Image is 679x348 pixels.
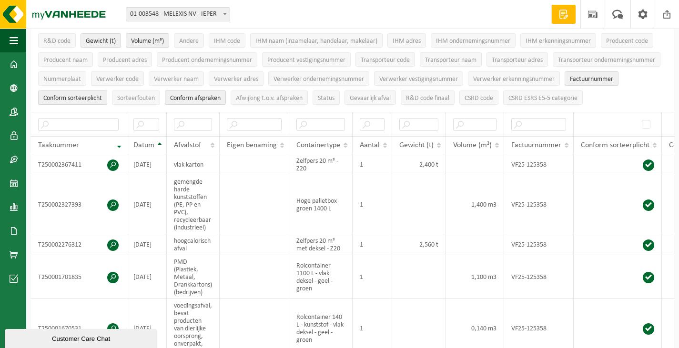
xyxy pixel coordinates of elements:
[504,175,574,234] td: VF25-125358
[446,175,504,234] td: 1,400 m3
[268,71,369,86] button: Verwerker ondernemingsnummerVerwerker ondernemingsnummer: Activate to sort
[379,76,458,83] span: Verwerker vestigingsnummer
[31,175,126,234] td: T250002327393
[209,33,245,48] button: IHM codeIHM code: Activate to sort
[392,234,446,255] td: 2,560 t
[520,33,596,48] button: IHM erkenningsnummerIHM erkenningsnummer: Activate to sort
[486,52,548,67] button: Transporteur adresTransporteur adres: Activate to sort
[31,234,126,255] td: T250002276312
[503,90,583,105] button: CSRD ESRS E5-5 categorieCSRD ESRS E5-5 categorie: Activate to sort
[43,57,88,64] span: Producent naam
[167,154,220,175] td: vlak karton
[31,255,126,299] td: T250001701835
[133,141,154,149] span: Datum
[43,76,81,83] span: Nummerplaat
[606,38,648,45] span: Producent code
[91,71,144,86] button: Verwerker codeVerwerker code: Activate to sort
[526,38,591,45] span: IHM erkenningsnummer
[581,141,649,149] span: Conform sorteerplicht
[255,38,377,45] span: IHM naam (inzamelaar, handelaar, makelaar)
[353,154,392,175] td: 1
[38,52,93,67] button: Producent naamProducent naam: Activate to sort
[236,95,303,102] span: Afwijking t.o.v. afspraken
[274,76,364,83] span: Verwerker ondernemingsnummer
[96,76,139,83] span: Verwerker code
[289,255,353,299] td: Rolcontainer 1100 L - vlak deksel - geel - groen
[170,95,221,102] span: Conform afspraken
[565,71,618,86] button: FactuurnummerFactuurnummer: Activate to sort
[103,57,147,64] span: Producent adres
[504,154,574,175] td: VF25-125358
[126,234,167,255] td: [DATE]
[250,33,383,48] button: IHM naam (inzamelaar, handelaar, makelaar)IHM naam (inzamelaar, handelaar, makelaar): Activate to...
[167,175,220,234] td: gemengde harde kunststoffen (PE, PP en PVC), recycleerbaar (industrieel)
[157,52,257,67] button: Producent ondernemingsnummerProducent ondernemingsnummer: Activate to sort
[558,57,655,64] span: Transporteur ondernemingsnummer
[162,57,252,64] span: Producent ondernemingsnummer
[38,90,107,105] button: Conform sorteerplicht : Activate to sort
[227,141,277,149] span: Eigen benaming
[43,95,102,102] span: Conform sorteerplicht
[179,38,199,45] span: Andere
[154,76,199,83] span: Verwerker naam
[98,52,152,67] button: Producent adresProducent adres: Activate to sort
[401,90,455,105] button: R&D code finaalR&amp;D code finaal: Activate to sort
[431,33,516,48] button: IHM ondernemingsnummerIHM ondernemingsnummer: Activate to sort
[38,33,76,48] button: R&D codeR&amp;D code: Activate to sort
[174,33,204,48] button: AndereAndere: Activate to sort
[392,154,446,175] td: 2,400 t
[86,38,116,45] span: Gewicht (t)
[425,57,476,64] span: Transporteur naam
[5,327,159,348] iframe: chat widget
[399,141,434,149] span: Gewicht (t)
[350,95,391,102] span: Gevaarlijk afval
[570,76,613,83] span: Factuurnummer
[289,175,353,234] td: Hoge palletbox groen 1400 L
[504,234,574,255] td: VF25-125358
[465,95,493,102] span: CSRD code
[353,234,392,255] td: 1
[453,141,492,149] span: Volume (m³)
[81,33,121,48] button: Gewicht (t)Gewicht (t): Activate to sort
[43,38,71,45] span: R&D code
[262,52,351,67] button: Producent vestigingsnummerProducent vestigingsnummer: Activate to sort
[126,255,167,299] td: [DATE]
[38,141,79,149] span: Taaknummer
[296,141,340,149] span: Containertype
[492,57,543,64] span: Transporteur adres
[446,255,504,299] td: 1,100 m3
[117,95,155,102] span: Sorteerfouten
[112,90,160,105] button: SorteerfoutenSorteerfouten: Activate to sort
[353,255,392,299] td: 1
[361,57,410,64] span: Transporteur code
[126,175,167,234] td: [DATE]
[473,76,555,83] span: Verwerker erkenningsnummer
[214,38,240,45] span: IHM code
[387,33,426,48] button: IHM adresIHM adres: Activate to sort
[289,154,353,175] td: Zelfpers 20 m³ - Z20
[504,255,574,299] td: VF25-125358
[345,90,396,105] button: Gevaarlijk afval : Activate to sort
[289,234,353,255] td: Zelfpers 20 m³ met deksel - Z20
[355,52,415,67] button: Transporteur codeTransporteur code: Activate to sort
[511,141,561,149] span: Factuurnummer
[436,38,510,45] span: IHM ondernemingsnummer
[174,141,201,149] span: Afvalstof
[353,175,392,234] td: 1
[231,90,308,105] button: Afwijking t.o.v. afsprakenAfwijking t.o.v. afspraken: Activate to sort
[31,154,126,175] td: T250002367411
[126,7,230,21] span: 01-003548 - MELEXIS NV - IEPER
[167,255,220,299] td: PMD (Plastiek, Metaal, Drankkartons) (bedrijven)
[420,52,482,67] button: Transporteur naamTransporteur naam: Activate to sort
[126,154,167,175] td: [DATE]
[126,8,230,21] span: 01-003548 - MELEXIS NV - IEPER
[553,52,660,67] button: Transporteur ondernemingsnummerTransporteur ondernemingsnummer : Activate to sort
[459,90,498,105] button: CSRD codeCSRD code: Activate to sort
[165,90,226,105] button: Conform afspraken : Activate to sort
[38,71,86,86] button: NummerplaatNummerplaat: Activate to sort
[374,71,463,86] button: Verwerker vestigingsnummerVerwerker vestigingsnummer: Activate to sort
[313,90,340,105] button: StatusStatus: Activate to sort
[149,71,204,86] button: Verwerker naamVerwerker naam: Activate to sort
[406,95,449,102] span: R&D code finaal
